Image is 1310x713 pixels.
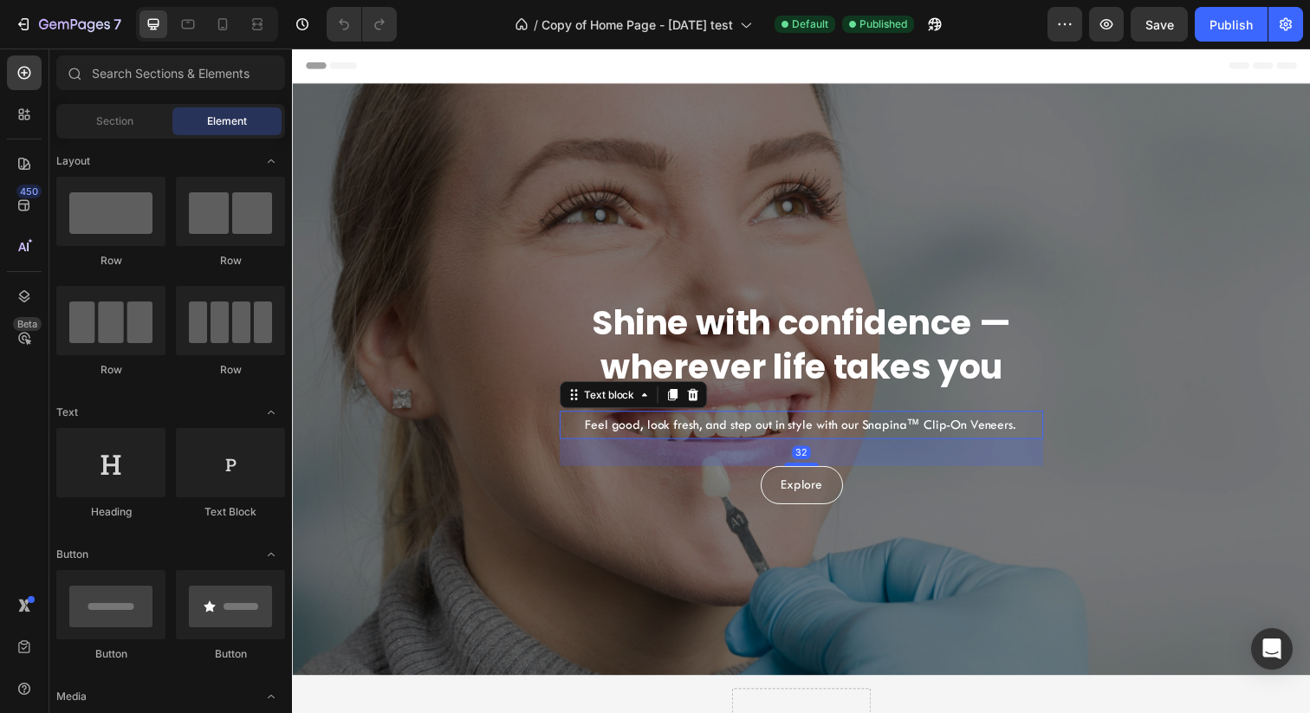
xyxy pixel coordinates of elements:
[792,16,828,32] span: Default
[306,256,734,349] strong: Shine with confidence — wherever life takes you
[327,7,397,42] div: Undo/Redo
[7,7,129,42] button: 7
[859,16,907,32] span: Published
[56,405,78,420] span: Text
[56,504,165,520] div: Heading
[295,346,353,361] div: Text block
[176,504,285,520] div: Text Block
[1145,17,1174,32] span: Save
[56,362,165,378] div: Row
[534,16,538,34] span: /
[510,405,529,419] div: 32
[257,147,285,175] span: Toggle open
[273,372,765,397] p: Feel good, look fresh, and step out in style with our Snapina™ Clip-On Veneers.
[56,689,87,704] span: Media
[176,362,285,378] div: Row
[56,547,88,562] span: Button
[176,646,285,662] div: Button
[499,433,542,458] p: Explore
[257,683,285,710] span: Toggle open
[56,253,165,269] div: Row
[542,16,733,34] span: Copy of Home Page - [DATE] test
[16,185,42,198] div: 450
[1251,628,1293,670] div: Open Intercom Messenger
[13,317,42,331] div: Beta
[478,426,562,465] a: Explore
[56,153,90,169] span: Layout
[1209,16,1253,34] div: Publish
[56,646,165,662] div: Button
[96,113,133,129] span: Section
[1131,7,1188,42] button: Save
[207,113,247,129] span: Element
[257,541,285,568] span: Toggle open
[56,55,285,90] input: Search Sections & Elements
[1195,7,1268,42] button: Publish
[176,253,285,269] div: Row
[113,14,121,35] p: 7
[292,49,1310,713] iframe: Design area
[257,399,285,426] span: Toggle open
